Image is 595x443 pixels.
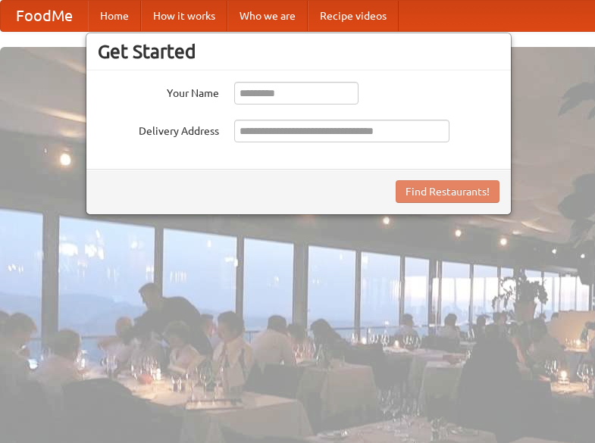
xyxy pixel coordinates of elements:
[98,82,219,101] label: Your Name
[98,40,499,63] h3: Get Started
[396,180,499,203] button: Find Restaurants!
[98,120,219,139] label: Delivery Address
[141,1,227,31] a: How it works
[227,1,308,31] a: Who we are
[1,1,88,31] a: FoodMe
[88,1,141,31] a: Home
[308,1,399,31] a: Recipe videos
